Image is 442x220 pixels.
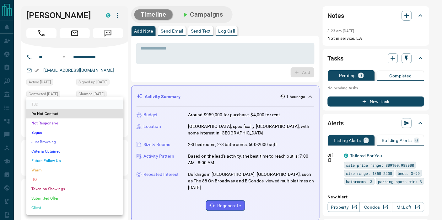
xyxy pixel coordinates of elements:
li: Not Responsive [26,118,123,128]
li: Warm [26,165,123,175]
li: Bogus [26,128,123,137]
li: HOT [26,175,123,184]
li: Future Follow Up [26,156,123,165]
li: Taken on Showings [26,184,123,194]
li: Criteria Obtained [26,147,123,156]
li: Do Not Contact [26,109,123,118]
li: Submitted Offer [26,194,123,203]
li: Just Browsing [26,137,123,147]
li: Client [26,203,123,212]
